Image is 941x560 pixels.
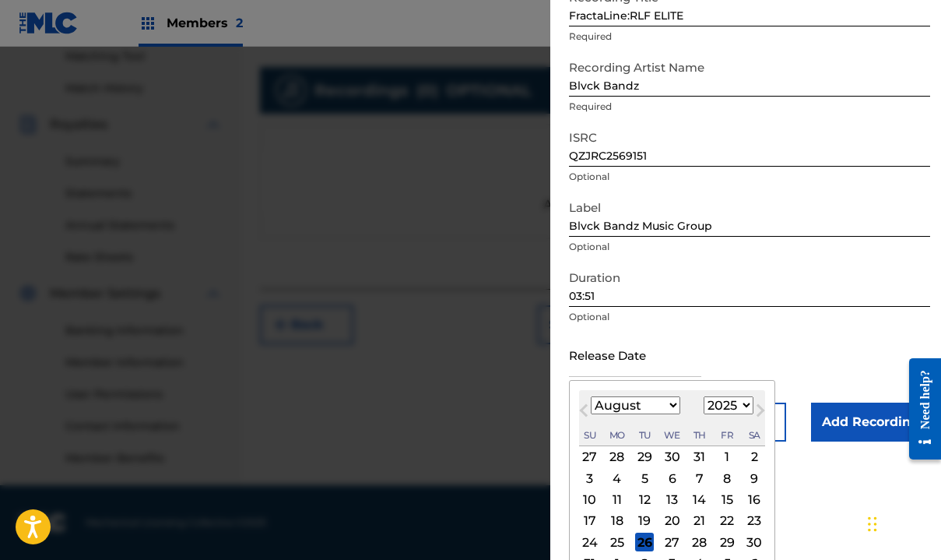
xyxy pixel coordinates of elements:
[581,533,599,551] div: Choose Sunday, August 24th, 2025
[718,533,736,551] div: Choose Friday, August 29th, 2025
[581,491,599,509] div: Choose Sunday, August 10th, 2025
[745,512,764,530] div: Choose Saturday, August 23rd, 2025
[718,469,736,488] div: Choose Friday, August 8th, 2025
[581,469,599,488] div: Choose Sunday, August 3rd, 2025
[745,448,764,467] div: Choose Saturday, August 2nd, 2025
[139,14,157,33] img: Top Rightsholders
[690,533,709,551] div: Choose Thursday, August 28th, 2025
[663,491,682,509] div: Choose Wednesday, August 13th, 2025
[690,426,709,445] div: Thursday
[690,469,709,488] div: Choose Thursday, August 7th, 2025
[748,401,773,426] button: Next Month
[745,469,764,488] div: Choose Saturday, August 9th, 2025
[690,512,709,530] div: Choose Thursday, August 21st, 2025
[571,401,596,426] button: Previous Month
[635,512,654,530] div: Choose Tuesday, August 19th, 2025
[608,512,627,530] div: Choose Monday, August 18th, 2025
[718,426,736,445] div: Friday
[745,426,764,445] div: Saturday
[718,491,736,509] div: Choose Friday, August 15th, 2025
[635,491,654,509] div: Choose Tuesday, August 12th, 2025
[19,12,79,34] img: MLC Logo
[581,426,599,445] div: Sunday
[718,448,736,467] div: Choose Friday, August 1st, 2025
[690,491,709,509] div: Choose Thursday, August 14th, 2025
[663,448,682,467] div: Choose Wednesday, July 30th, 2025
[868,501,877,548] div: Drag
[663,426,682,445] div: Wednesday
[581,448,599,467] div: Choose Sunday, July 27th, 2025
[718,512,736,530] div: Choose Friday, August 22nd, 2025
[635,469,654,488] div: Choose Tuesday, August 5th, 2025
[608,448,627,467] div: Choose Monday, July 28th, 2025
[167,14,243,32] span: Members
[236,16,243,30] span: 2
[569,170,930,184] p: Optional
[663,512,682,530] div: Choose Wednesday, August 20th, 2025
[608,469,627,488] div: Choose Monday, August 4th, 2025
[608,533,627,551] div: Choose Monday, August 25th, 2025
[608,491,627,509] div: Choose Monday, August 11th, 2025
[635,533,654,551] div: Choose Tuesday, August 26th, 2025
[663,469,682,488] div: Choose Wednesday, August 6th, 2025
[569,100,930,114] p: Required
[745,491,764,509] div: Choose Saturday, August 16th, 2025
[663,533,682,551] div: Choose Wednesday, August 27th, 2025
[863,485,941,560] iframe: Chat Widget
[897,345,941,474] iframe: Resource Center
[635,448,654,467] div: Choose Tuesday, July 29th, 2025
[635,426,654,445] div: Tuesday
[608,426,627,445] div: Monday
[581,512,599,530] div: Choose Sunday, August 17th, 2025
[569,240,930,254] p: Optional
[569,310,930,324] p: Optional
[745,533,764,551] div: Choose Saturday, August 30th, 2025
[690,448,709,467] div: Choose Thursday, July 31st, 2025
